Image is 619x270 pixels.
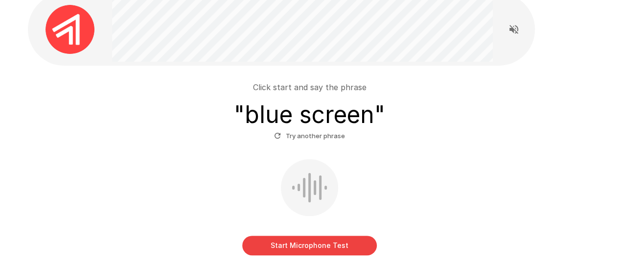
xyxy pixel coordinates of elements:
h3: " blue screen " [234,101,385,128]
button: Start Microphone Test [242,236,377,255]
button: Try another phrase [272,128,347,144]
p: Click start and say the phrase [253,81,367,93]
button: Read questions aloud [504,20,524,39]
img: applaudo_avatar.png [46,5,94,54]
